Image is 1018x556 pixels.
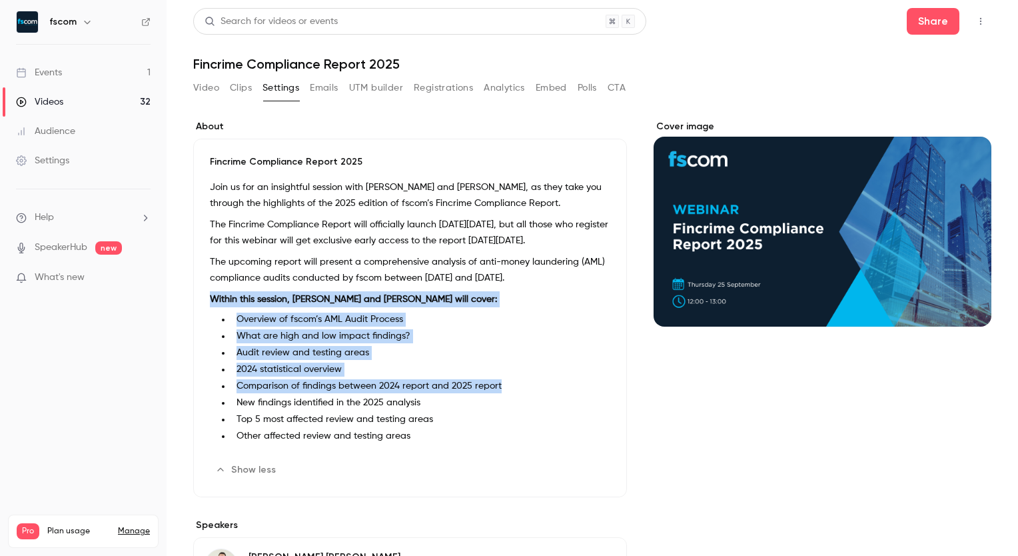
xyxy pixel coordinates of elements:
button: Video [193,77,219,99]
div: Videos [16,95,63,109]
a: Manage [118,526,150,537]
div: Settings [16,154,69,167]
span: What's new [35,271,85,285]
div: Events [16,66,62,79]
span: Pro [17,523,39,539]
p: The Fincrime Compliance Report will officially launch [DATE][DATE], but all those who register fo... [210,217,610,249]
button: Polls [578,77,597,99]
label: About [193,120,627,133]
strong: Within this session, [PERSON_NAME] and [PERSON_NAME] will cover: [210,295,497,304]
button: Embed [536,77,567,99]
img: fscom [17,11,38,33]
li: Comparison of findings between 2024 report and 2025 report [231,379,610,393]
li: What are high and low impact findings? [231,329,610,343]
h6: fscom [49,15,77,29]
button: Settings [262,77,299,99]
li: 2024 statistical overview [231,363,610,377]
iframe: Noticeable Trigger [135,272,151,284]
h1: Fincrime Compliance Report 2025 [193,56,991,72]
li: help-dropdown-opener [16,211,151,225]
span: Help [35,211,54,225]
li: New findings identified in the 2025 analysis [231,396,610,410]
button: Share [907,8,959,35]
li: Top 5 most affected review and testing areas [231,413,610,427]
span: new [95,241,122,255]
li: Other affected review and testing areas [231,429,610,443]
button: Top Bar Actions [970,11,991,32]
label: Speakers [193,519,627,532]
button: Emails [310,77,338,99]
label: Cover image [654,120,991,133]
span: Plan usage [47,526,110,537]
div: Search for videos or events [205,15,338,29]
p: Fincrime Compliance Report 2025 [210,155,610,169]
button: UTM builder [349,77,403,99]
a: SpeakerHub [35,241,87,255]
p: The upcoming report will present a comprehensive analysis of anti-money laundering (AML) complian... [210,254,610,286]
button: Show less [210,459,284,481]
section: Cover image [654,120,991,327]
button: Clips [230,77,252,99]
li: Audit review and testing areas [231,346,610,360]
div: Audience [16,125,75,138]
button: Analytics [484,77,525,99]
button: Registrations [414,77,473,99]
li: Overview of fscom’s AML Audit Process [231,313,610,327]
p: Join us for an insightful session with [PERSON_NAME] and [PERSON_NAME], as they take you through ... [210,179,610,211]
button: CTA [608,77,626,99]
